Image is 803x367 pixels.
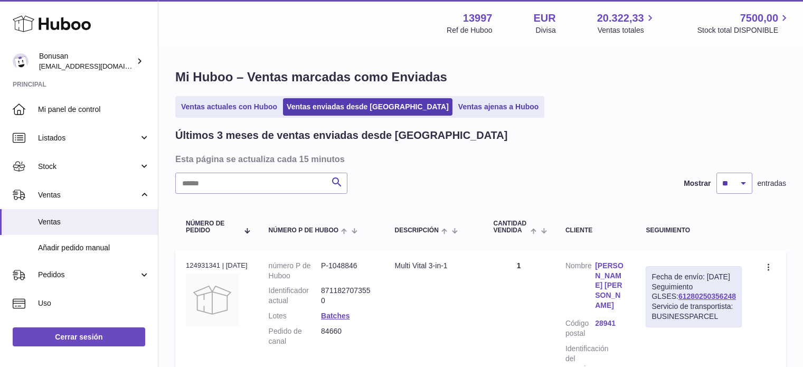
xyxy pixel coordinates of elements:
dt: Código postal [565,318,595,338]
label: Mostrar [684,178,711,189]
a: 28941 [595,318,625,328]
a: 20.322,33 Ventas totales [597,11,656,35]
h2: Últimos 3 meses de ventas enviadas desde [GEOGRAPHIC_DATA] [175,128,507,143]
dt: Pedido de canal [269,326,321,346]
strong: 13997 [463,11,493,25]
span: Stock total DISPONIBLE [697,25,790,35]
span: Ventas [38,217,150,227]
span: Listados [38,133,139,143]
div: Servicio de transportista: BUSINESSPARCEL [651,302,736,322]
span: Añadir pedido manual [38,243,150,253]
a: Cerrar sesión [13,327,145,346]
span: Descripción [395,227,439,234]
a: Ventas enviadas desde [GEOGRAPHIC_DATA] [283,98,452,116]
span: [EMAIL_ADDRESS][DOMAIN_NAME] [39,62,155,70]
dt: Lotes [269,311,321,321]
span: número P de Huboo [269,227,338,234]
span: entradas [758,178,786,189]
span: Ventas totales [598,25,656,35]
strong: EUR [533,11,555,25]
span: Pedidos [38,270,139,280]
a: Ventas actuales con Huboo [177,98,281,116]
div: Ref de Huboo [447,25,492,35]
h3: Esta página se actualiza cada 15 minutos [175,153,783,165]
dt: Identificador actual [269,286,321,306]
span: Cantidad vendida [494,220,528,234]
span: Stock [38,162,139,172]
dt: número P de Huboo [269,261,321,281]
a: Ventas ajenas a Huboo [455,98,543,116]
div: Cliente [565,227,625,234]
span: Uso [38,298,150,308]
a: Batches [321,312,349,320]
div: Seguimiento GLSES: [646,266,742,327]
span: 7500,00 [740,11,778,25]
span: 20.322,33 [597,11,644,25]
span: Mi panel de control [38,105,150,115]
a: [PERSON_NAME] [PERSON_NAME] [595,261,625,310]
div: Divisa [536,25,556,35]
dt: Nombre [565,261,595,313]
span: Ventas [38,190,139,200]
div: Multi Vital 3-in-1 [395,261,473,271]
dd: 84660 [321,326,373,346]
img: internalAdmin-13997@internal.huboo.com [13,53,29,69]
div: Fecha de envío: [DATE] [651,272,736,282]
span: Número de pedido [186,220,238,234]
a: 7500,00 Stock total DISPONIBLE [697,11,790,35]
a: 61280250356248 [678,292,736,300]
h1: Mi Huboo – Ventas marcadas como Enviadas [175,69,786,86]
div: Seguimiento [646,227,742,234]
dd: 8711827073550 [321,286,373,306]
img: no-photo.jpg [186,274,239,326]
div: Bonusan [39,51,134,71]
dd: P-1048846 [321,261,373,281]
div: 124931341 | [DATE] [186,261,248,270]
